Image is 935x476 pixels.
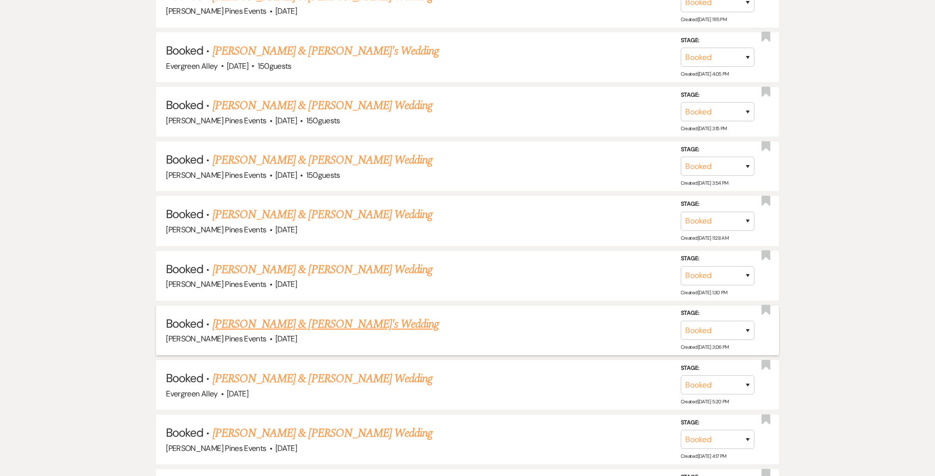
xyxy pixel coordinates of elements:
[213,370,432,388] a: [PERSON_NAME] & [PERSON_NAME] Wedding
[213,424,432,442] a: [PERSON_NAME] & [PERSON_NAME] Wedding
[166,443,266,453] span: [PERSON_NAME] Pines Events
[213,42,439,60] a: [PERSON_NAME] & [PERSON_NAME]'s Wedding
[166,43,203,58] span: Booked
[227,61,248,71] span: [DATE]
[275,170,297,180] span: [DATE]
[166,425,203,440] span: Booked
[681,289,727,296] span: Created: [DATE] 1:30 PM
[275,334,297,344] span: [DATE]
[681,453,726,459] span: Created: [DATE] 4:17 PM
[681,344,729,350] span: Created: [DATE] 3:06 PM
[681,180,728,186] span: Created: [DATE] 3:54 PM
[166,279,266,289] span: [PERSON_NAME] Pines Events
[166,170,266,180] span: [PERSON_NAME] Pines Events
[681,16,726,23] span: Created: [DATE] 11:15 PM
[275,443,297,453] span: [DATE]
[681,144,754,155] label: Stage:
[681,418,754,428] label: Stage:
[166,261,203,277] span: Booked
[213,261,432,279] a: [PERSON_NAME] & [PERSON_NAME] Wedding
[681,253,754,264] label: Stage:
[227,389,248,399] span: [DATE]
[306,115,340,126] span: 150 guests
[681,199,754,210] label: Stage:
[213,151,432,169] a: [PERSON_NAME] & [PERSON_NAME] Wedding
[166,152,203,167] span: Booked
[275,115,297,126] span: [DATE]
[213,206,432,224] a: [PERSON_NAME] & [PERSON_NAME] Wedding
[166,224,266,235] span: [PERSON_NAME] Pines Events
[275,224,297,235] span: [DATE]
[166,370,203,386] span: Booked
[258,61,292,71] span: 150 guests
[681,90,754,101] label: Stage:
[275,6,297,16] span: [DATE]
[213,97,432,114] a: [PERSON_NAME] & [PERSON_NAME] Wedding
[166,389,217,399] span: Evergreen Alley
[166,61,217,71] span: Evergreen Alley
[681,235,728,241] span: Created: [DATE] 11:28 AM
[681,308,754,319] label: Stage:
[166,6,266,16] span: [PERSON_NAME] Pines Events
[166,206,203,222] span: Booked
[681,71,729,77] span: Created: [DATE] 4:05 PM
[275,279,297,289] span: [DATE]
[166,316,203,331] span: Booked
[681,363,754,374] label: Stage:
[306,170,340,180] span: 150 guests
[681,398,729,405] span: Created: [DATE] 5:20 PM
[166,115,266,126] span: [PERSON_NAME] Pines Events
[681,35,754,46] label: Stage:
[166,97,203,112] span: Booked
[213,315,439,333] a: [PERSON_NAME] & [PERSON_NAME]'s Wedding
[166,334,266,344] span: [PERSON_NAME] Pines Events
[681,125,727,132] span: Created: [DATE] 3:15 PM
